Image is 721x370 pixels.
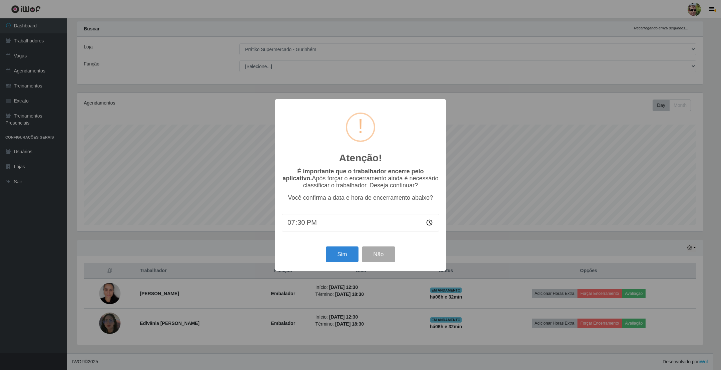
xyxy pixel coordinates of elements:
button: Sim [326,246,358,262]
p: Você confirma a data e hora de encerramento abaixo? [282,194,439,201]
b: É importante que o trabalhador encerre pelo aplicativo. [282,168,424,182]
button: Não [362,246,395,262]
h2: Atenção! [339,152,382,164]
p: Após forçar o encerramento ainda é necessário classificar o trabalhador. Deseja continuar? [282,168,439,189]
